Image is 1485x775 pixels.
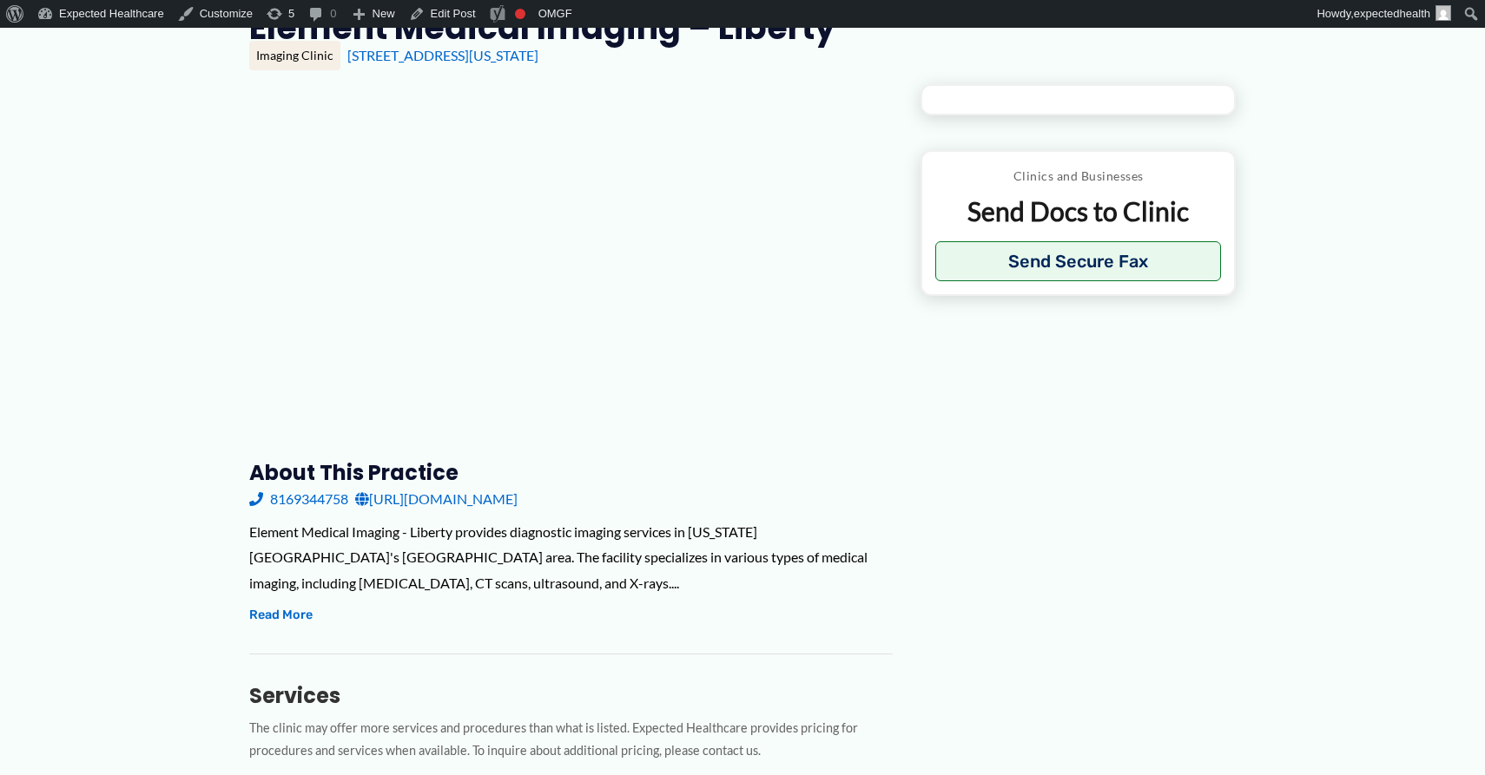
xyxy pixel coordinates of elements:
[249,682,893,709] h3: Services
[249,486,348,512] a: 8169344758
[515,9,525,19] div: Focus keyphrase not set
[249,605,313,626] button: Read More
[347,47,538,63] a: [STREET_ADDRESS][US_STATE]
[935,165,1221,187] p: Clinics and Businesses
[935,241,1221,281] button: Send Secure Fax
[249,459,893,486] h3: About this practice
[249,41,340,70] div: Imaging Clinic
[355,486,518,512] a: [URL][DOMAIN_NAME]
[1354,7,1430,20] span: expectedhealth
[249,717,893,764] p: The clinic may offer more services and procedures than what is listed. Expected Healthcare provid...
[249,519,893,596] div: Element Medical Imaging - Liberty provides diagnostic imaging services in [US_STATE][GEOGRAPHIC_D...
[935,194,1221,228] p: Send Docs to Clinic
